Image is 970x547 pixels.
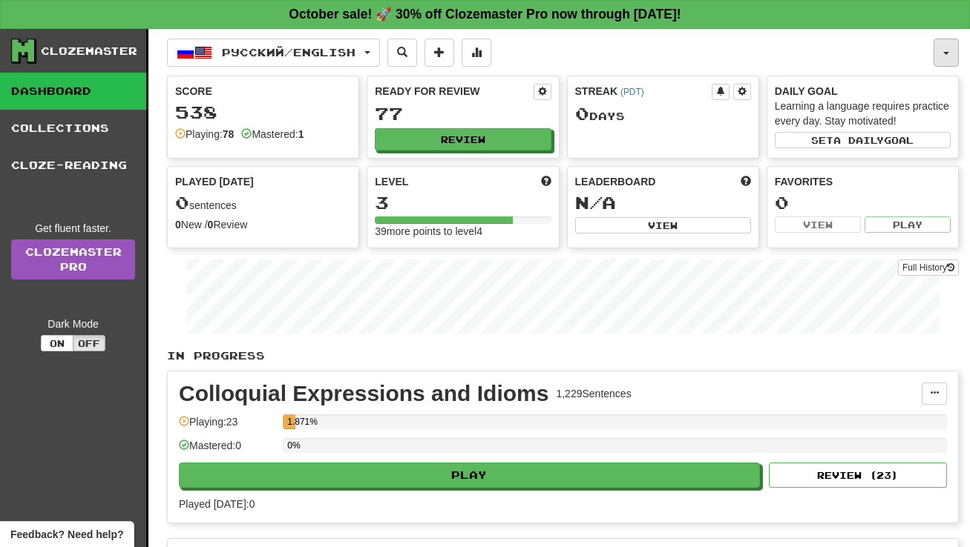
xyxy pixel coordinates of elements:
[223,128,235,140] strong: 78
[175,174,254,189] span: Played [DATE]
[575,192,616,213] span: N/A
[775,174,951,189] div: Favorites
[375,193,551,212] div: 3
[375,105,551,123] div: 77
[222,46,355,59] span: Русский / English
[425,39,454,67] button: Add sentence to collection
[298,128,304,140] strong: 1
[575,84,712,99] div: Streak
[375,224,551,239] div: 39 more points to level 4
[10,527,123,542] span: Open feedback widget
[179,382,548,405] div: Colloquial Expressions and Idioms
[575,174,656,189] span: Leaderboard
[73,335,105,351] button: Off
[575,103,589,124] span: 0
[833,135,884,145] span: a daily
[167,39,380,67] button: Русский/English
[575,217,751,233] button: View
[175,192,189,213] span: 0
[175,193,351,213] div: sentences
[775,193,951,212] div: 0
[179,463,760,488] button: Play
[462,39,491,67] button: More stats
[11,316,135,331] div: Dark Mode
[289,7,681,21] strong: October sale! 🚀 30% off Clozemaster Pro now through [DATE]!
[741,174,751,189] span: This week in points, UTC
[179,498,255,510] span: Played [DATE]: 0
[898,259,959,276] button: Full History
[208,219,214,231] strong: 0
[556,386,631,401] div: 1,229 Sentences
[620,87,644,97] a: (PDT)
[175,84,351,99] div: Score
[387,39,417,67] button: Search sentences
[775,99,951,128] div: Learning a language requires practice every day. Stay motivated!
[41,44,137,59] div: Clozemaster
[575,105,751,124] div: Day s
[375,128,551,150] button: Review
[175,217,351,232] div: New / Review
[775,84,951,99] div: Daily Goal
[241,127,304,142] div: Mastered:
[287,414,295,429] div: 1.871%
[769,463,947,488] button: Review (23)
[775,216,861,233] button: View
[375,84,533,99] div: Ready for Review
[541,174,551,189] span: Score more points to level up
[11,221,135,236] div: Get fluent faster.
[179,414,275,439] div: Playing: 23
[775,132,951,148] button: Seta dailygoal
[175,103,351,122] div: 538
[167,348,959,363] p: In Progress
[175,219,181,231] strong: 0
[41,335,73,351] button: On
[179,438,275,463] div: Mastered: 0
[175,127,234,142] div: Playing:
[865,216,951,233] button: Play
[11,239,135,279] a: ClozemasterPro
[375,174,408,189] span: Level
